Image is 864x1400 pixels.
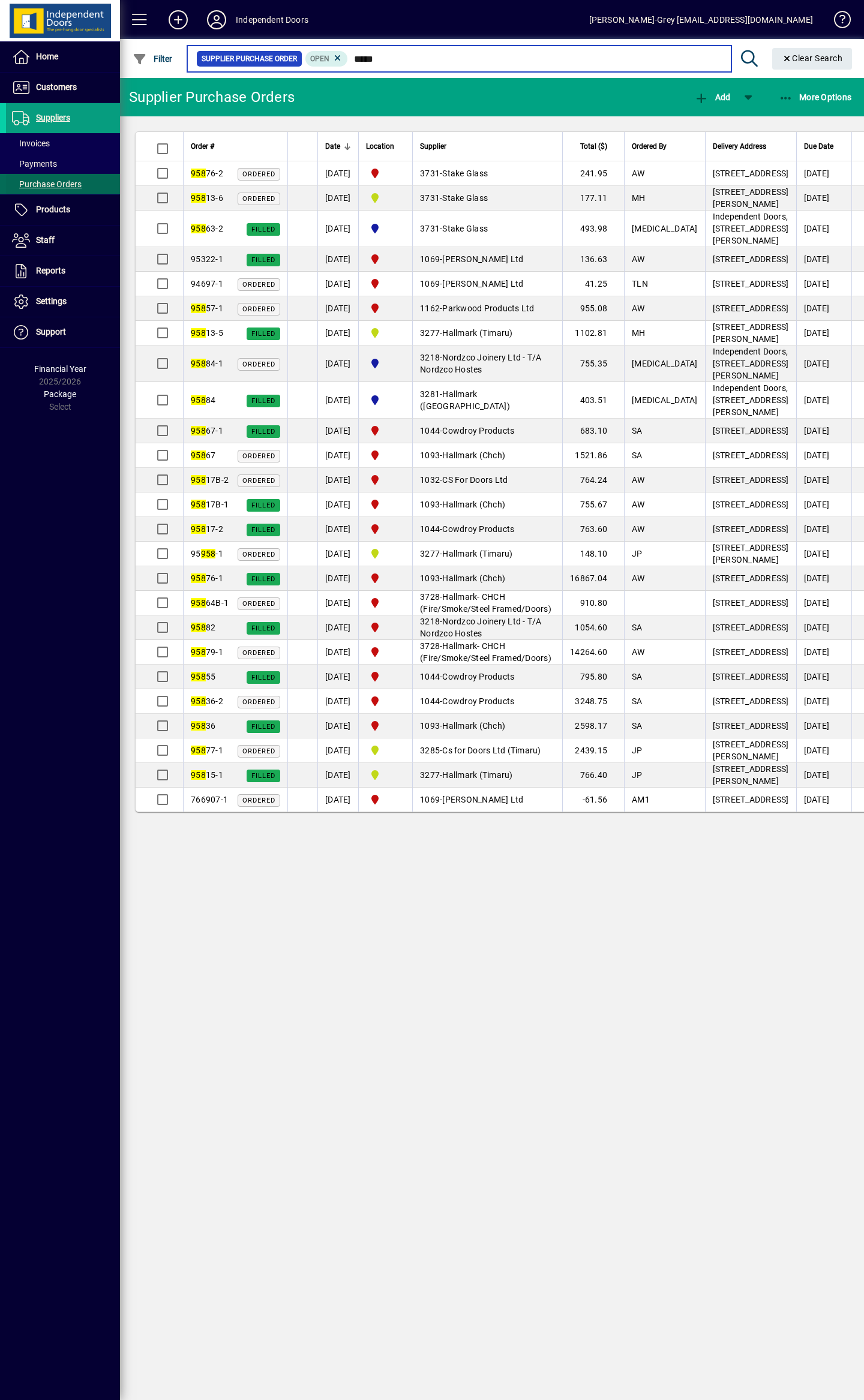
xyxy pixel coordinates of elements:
[12,179,82,189] span: Purchase Orders
[236,10,308,29] div: Independent Doors
[562,665,624,689] td: 795.80
[420,279,440,289] span: 1069
[317,542,358,566] td: [DATE]
[242,170,275,178] span: Ordered
[632,524,645,534] span: AW
[705,566,796,591] td: [STREET_ADDRESS]
[796,161,851,186] td: [DATE]
[796,640,851,665] td: [DATE]
[796,247,851,272] td: [DATE]
[191,304,223,313] span: 57-1
[420,573,440,583] span: 1093
[251,330,275,338] span: Filled
[6,195,120,225] a: Products
[705,468,796,492] td: [STREET_ADDRESS]
[562,419,624,443] td: 683.10
[796,492,851,517] td: [DATE]
[562,689,624,714] td: 3248.75
[129,88,295,107] div: Supplier Purchase Orders
[191,573,223,583] span: 76-1
[691,86,733,108] button: Add
[442,475,508,485] span: CS For Doors Ltd
[130,48,176,70] button: Filter
[412,542,562,566] td: -
[442,279,523,289] span: [PERSON_NAME] Ltd
[412,382,562,419] td: -
[562,566,624,591] td: 16867.04
[562,615,624,640] td: 1054.60
[632,304,645,313] span: AW
[412,321,562,346] td: -
[366,694,405,708] span: Christchurch
[191,224,223,233] span: 63-2
[796,419,851,443] td: [DATE]
[442,573,505,583] span: Hallmark (Chch)
[159,9,197,31] button: Add
[632,549,643,558] span: JP
[191,359,223,368] span: 84-1
[133,54,173,64] span: Filter
[562,296,624,321] td: 955.08
[442,169,488,178] span: Stake Glass
[705,517,796,542] td: [STREET_ADDRESS]
[713,140,766,153] span: Delivery Address
[442,549,512,558] span: Hallmark (Timaru)
[317,665,358,689] td: [DATE]
[36,327,66,337] span: Support
[366,191,405,205] span: Timaru
[191,193,206,203] em: 958
[442,254,523,264] span: [PERSON_NAME] Ltd
[420,169,440,178] span: 3731
[310,55,329,63] span: Open
[191,395,215,405] span: 84
[442,224,488,233] span: Stake Glass
[325,140,340,153] span: Date
[705,542,796,566] td: [STREET_ADDRESS][PERSON_NAME]
[772,48,853,70] button: Clear
[632,647,645,657] span: AW
[796,186,851,211] td: [DATE]
[420,475,440,485] span: 1032
[317,591,358,615] td: [DATE]
[6,174,120,194] a: Purchase Orders
[317,247,358,272] td: [DATE]
[705,382,796,419] td: Independent Doors, [STREET_ADDRESS][PERSON_NAME]
[191,426,206,435] em: 958
[420,254,440,264] span: 1069
[420,672,440,681] span: 1044
[317,517,358,542] td: [DATE]
[366,140,394,153] span: Location
[562,382,624,419] td: 403.51
[796,272,851,296] td: [DATE]
[366,423,405,438] span: Christchurch
[420,592,440,602] span: 3728
[412,211,562,247] td: -
[705,665,796,689] td: [STREET_ADDRESS]
[412,640,562,665] td: -
[191,696,223,706] span: 36-2
[317,566,358,591] td: [DATE]
[36,296,67,306] span: Settings
[420,617,542,638] span: Nordzco Joinery Ltd - T/A Nordzco Hostes
[191,140,280,153] div: Order #
[191,500,229,509] span: 17B-1
[412,615,562,640] td: -
[251,397,275,405] span: Filled
[366,620,405,635] span: Christchurch
[191,304,206,313] em: 958
[191,647,223,657] span: 79-1
[366,473,405,487] span: Christchurch
[412,272,562,296] td: -
[36,82,77,92] span: Customers
[6,226,120,256] a: Staff
[782,53,843,63] span: Clear Search
[562,186,624,211] td: 177.11
[366,221,405,236] span: Cromwell Central Otago
[796,296,851,321] td: [DATE]
[562,161,624,186] td: 241.95
[412,443,562,468] td: -
[412,468,562,492] td: -
[632,254,645,264] span: AW
[562,591,624,615] td: 910.80
[317,689,358,714] td: [DATE]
